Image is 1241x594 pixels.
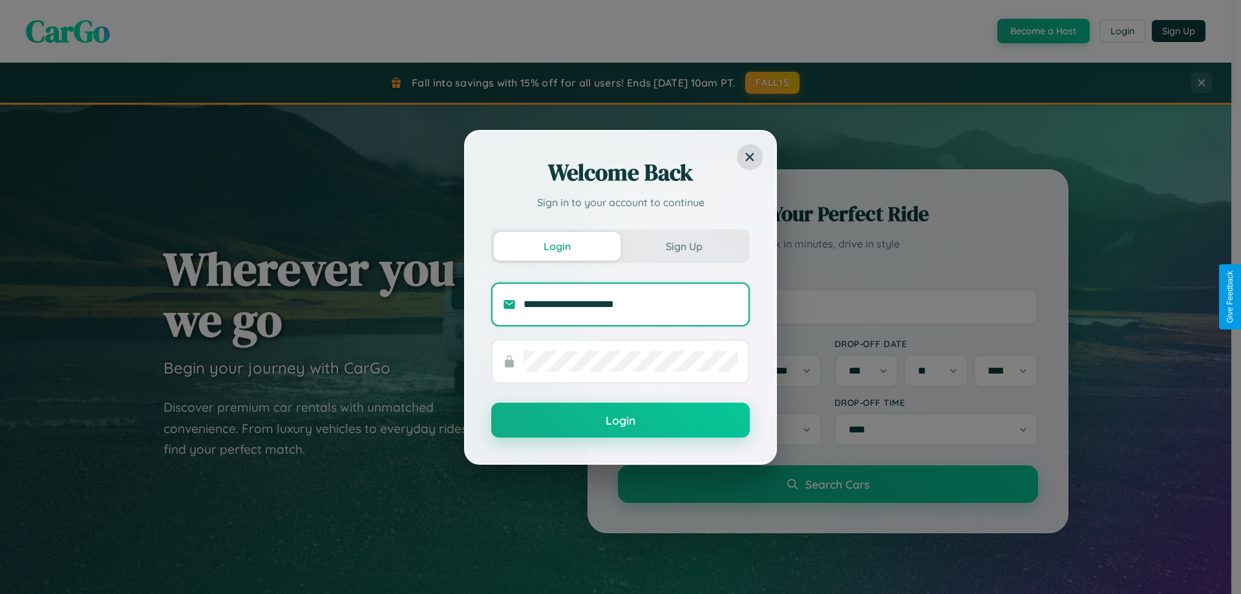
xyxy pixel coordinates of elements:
[491,195,750,210] p: Sign in to your account to continue
[494,232,620,260] button: Login
[620,232,747,260] button: Sign Up
[1225,271,1235,323] div: Give Feedback
[491,157,750,188] h2: Welcome Back
[491,403,750,438] button: Login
